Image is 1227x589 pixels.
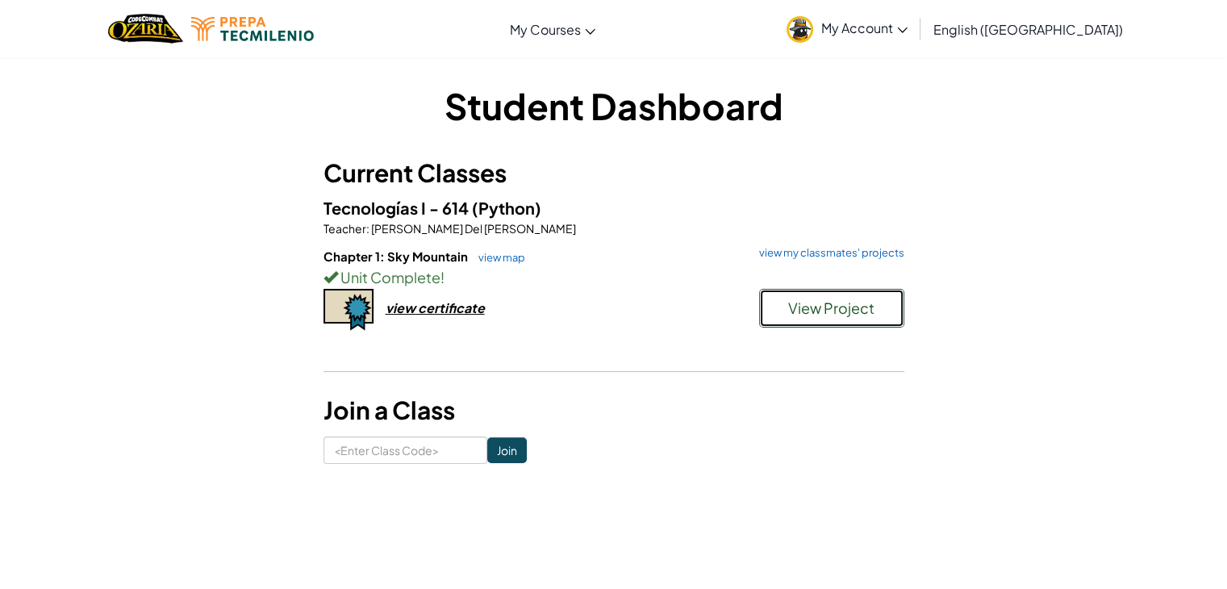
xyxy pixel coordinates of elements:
input: <Enter Class Code> [323,437,487,464]
img: Tecmilenio logo [191,17,314,41]
a: view map [470,251,525,264]
a: My Courses [502,7,603,51]
button: View Project [759,289,904,328]
img: avatar [787,16,813,43]
span: ! [440,268,444,286]
h3: Join a Class [323,392,904,428]
img: Home [108,12,183,45]
span: Teacher [323,221,366,236]
span: [PERSON_NAME] Del [PERSON_NAME] [369,221,576,236]
span: Tecnologías I - 614 [323,198,472,218]
span: My Account [821,19,908,36]
h1: Student Dashboard [323,81,904,131]
input: Join [487,437,527,463]
a: My Account [778,3,916,54]
h3: Current Classes [323,155,904,191]
span: (Python) [472,198,541,218]
span: Unit Complete [338,268,440,286]
a: view certificate [323,299,485,316]
span: My Courses [510,21,581,38]
div: view certificate [386,299,485,316]
a: English ([GEOGRAPHIC_DATA]) [925,7,1131,51]
a: Ozaria by CodeCombat logo [108,12,183,45]
img: certificate-icon.png [323,289,374,331]
span: English ([GEOGRAPHIC_DATA]) [933,21,1123,38]
a: view my classmates' projects [751,248,904,258]
span: : [366,221,369,236]
span: View Project [788,299,874,317]
span: Chapter 1: Sky Mountain [323,249,470,264]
